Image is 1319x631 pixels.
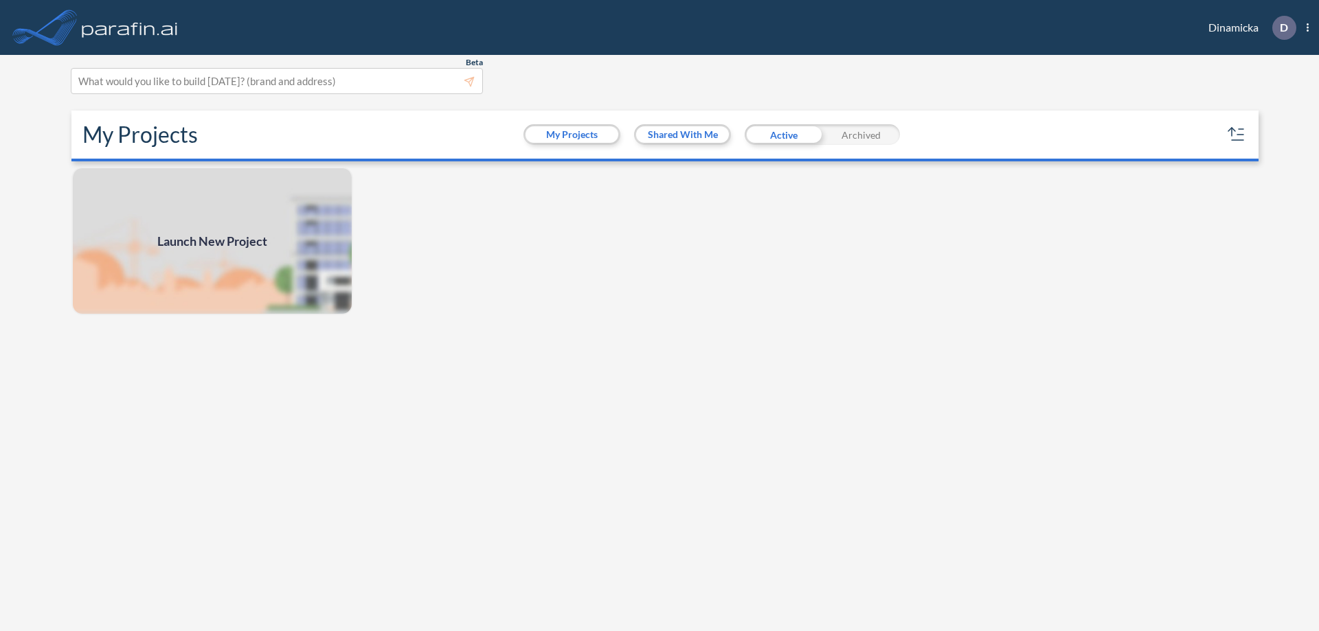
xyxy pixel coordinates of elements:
[82,122,198,148] h2: My Projects
[526,126,618,143] button: My Projects
[71,167,353,315] a: Launch New Project
[822,124,900,145] div: Archived
[1226,124,1248,146] button: sort
[745,124,822,145] div: Active
[1280,21,1288,34] p: D
[79,14,181,41] img: logo
[636,126,729,143] button: Shared With Me
[71,167,353,315] img: add
[1188,16,1309,40] div: Dinamicka
[466,57,483,68] span: Beta
[157,232,267,251] span: Launch New Project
